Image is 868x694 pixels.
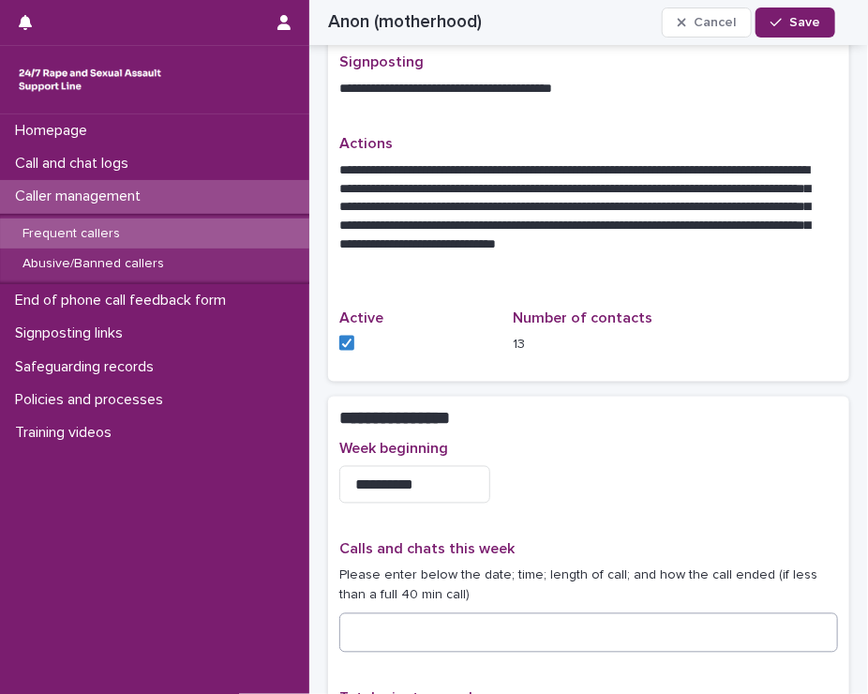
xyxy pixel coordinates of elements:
[513,336,664,355] p: 13
[7,226,135,242] p: Frequent callers
[339,311,383,326] span: Active
[328,11,482,33] h2: Anon (motherhood)
[339,54,424,69] span: Signposting
[339,442,448,457] span: Week beginning
[694,16,736,29] span: Cancel
[7,122,102,140] p: Homepage
[7,188,156,205] p: Caller management
[7,292,241,309] p: End of phone call feedback form
[7,324,138,342] p: Signposting links
[15,61,165,98] img: rhQMoQhaT3yELyF149Cw
[7,155,143,173] p: Call and chat logs
[339,136,393,151] span: Actions
[7,424,127,442] p: Training videos
[339,542,515,557] span: Calls and chats this week
[789,16,820,29] span: Save
[513,311,652,326] span: Number of contacts
[756,8,835,38] button: Save
[662,8,752,38] button: Cancel
[7,358,169,376] p: Safeguarding records
[7,391,178,409] p: Policies and processes
[339,566,838,606] p: Please enter below the date; time; length of call; and how the call ended (if less than a full 40...
[7,256,179,272] p: Abusive/Banned callers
